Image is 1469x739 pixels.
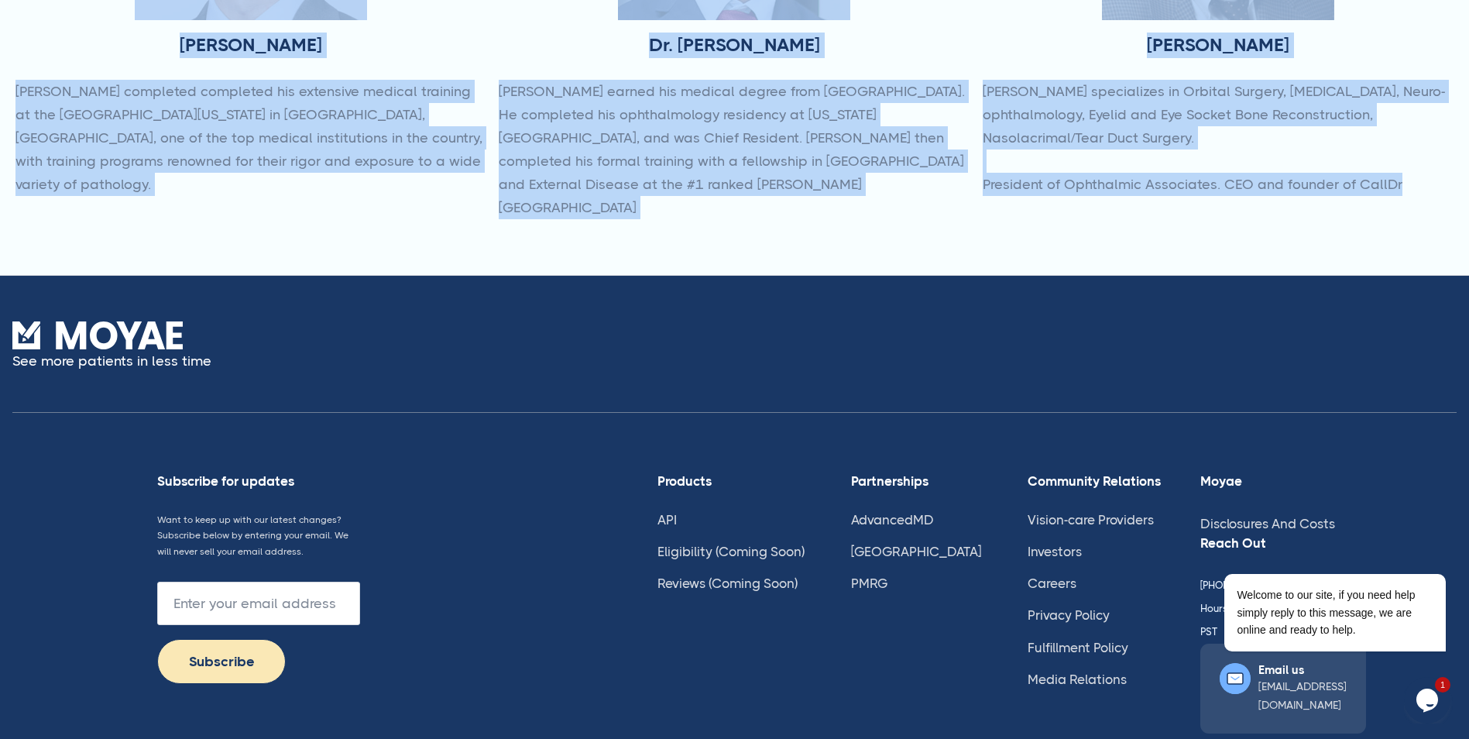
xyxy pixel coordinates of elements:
a: Reviews (Coming Soon) [657,576,798,591]
a: Eligibility (Coming Soon) [657,544,805,559]
input: Subscribe [157,639,286,684]
iframe: chat widget [1404,677,1454,724]
h3: Dr. [PERSON_NAME] [649,33,820,58]
a: Investors [1028,544,1082,559]
a: Privacy Policy [1028,607,1110,623]
form: Footer Newsletter Form [157,582,360,684]
div: Partnerships [851,473,989,489]
a: AdvancedMD [851,512,934,528]
a: Email Icon - Saaslify X Webflow TemplateEmail us[EMAIL_ADDRESS][DOMAIN_NAME] [1200,644,1366,734]
h3: [PERSON_NAME] [1147,33,1289,58]
a: Fulfillment Policy [1028,640,1128,655]
a: [GEOGRAPHIC_DATA] [851,544,981,559]
p: See more patients in less time [12,349,211,373]
a: PMRG [851,576,887,591]
div: Email us [1258,663,1347,677]
a: Vision-care Providers [1028,512,1154,528]
a: Media Relations [1028,672,1127,687]
p: Want to keep up with our latest changes? Subscribe below by entering your email. We will never se... [157,512,360,560]
a: API [657,512,677,528]
input: Enter your email address [157,582,360,625]
h3: [PERSON_NAME] [180,33,322,58]
a: See more patients in less time [12,321,211,373]
div: Community Relations [1028,473,1162,489]
a: Careers [1028,576,1076,591]
div: [EMAIL_ADDRESS][DOMAIN_NAME] [1258,677,1347,714]
div: Subscribe for updates [157,473,360,489]
p: [PERSON_NAME] earned his medical degree from [GEOGRAPHIC_DATA]. He completed his ophthalmology re... [499,80,970,219]
p: [PERSON_NAME] specializes in Orbital Surgery, [MEDICAL_DATA], Neuro-ophthalmology, Eyelid and Eye... [983,80,1454,196]
img: Email Icon - Saaslify X Webflow Template [1220,663,1251,694]
iframe: chat widget [1175,434,1454,669]
div: Products [657,473,812,489]
p: [PERSON_NAME] completed completed his extensive medical training at the [GEOGRAPHIC_DATA][US_STAT... [15,80,486,196]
